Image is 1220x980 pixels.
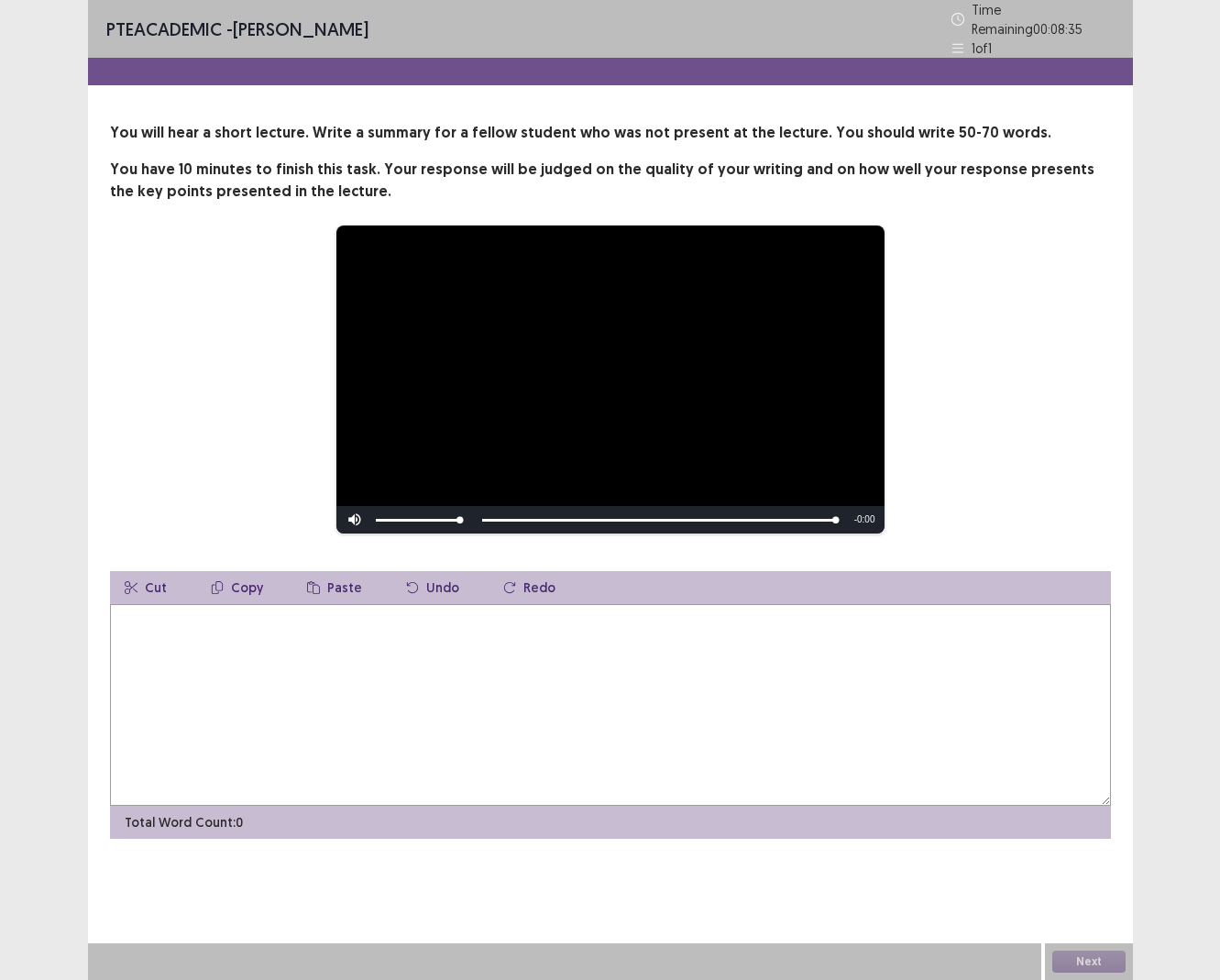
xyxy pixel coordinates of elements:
button: Mute [336,506,373,534]
p: - [PERSON_NAME] [106,16,368,43]
button: Paste [292,571,377,604]
p: Total Word Count: 0 [125,813,243,832]
p: You have 10 minutes to finish this task. Your response will be judged on the quality of your writ... [110,159,1111,203]
div: Volume Level [376,519,459,522]
div: Video Player [336,226,885,534]
button: Cut [110,571,181,604]
span: - [854,514,857,524]
span: 0:00 [857,514,874,524]
button: Copy [196,571,278,604]
p: 1 of 1 [972,39,992,58]
button: Redo [489,571,570,604]
span: PTE academic [106,17,222,40]
p: You will hear a short lecture. Write a summary for a fellow student who was not present at the le... [110,122,1111,144]
button: Undo [391,571,474,604]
